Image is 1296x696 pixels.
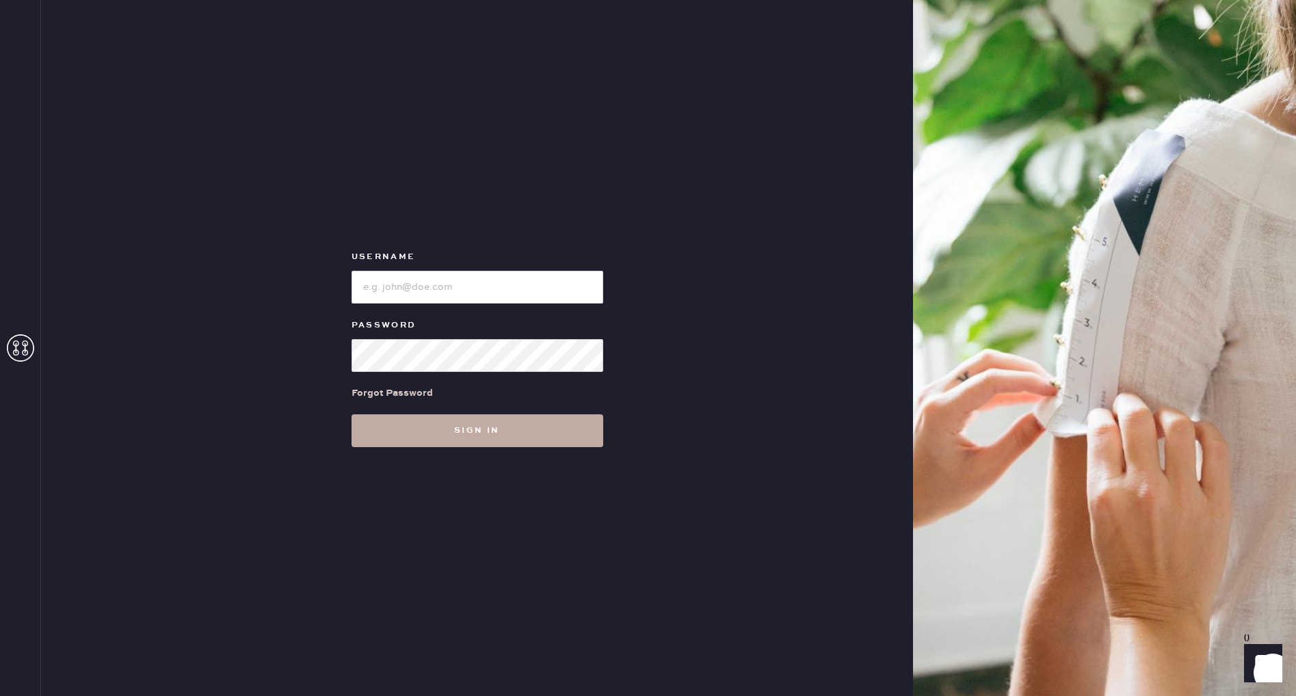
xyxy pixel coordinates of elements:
label: Username [352,249,603,265]
label: Password [352,317,603,334]
div: Forgot Password [352,386,433,401]
a: Forgot Password [352,372,433,414]
button: Sign in [352,414,603,447]
input: e.g. john@doe.com [352,271,603,304]
iframe: Front Chat [1231,634,1290,693]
